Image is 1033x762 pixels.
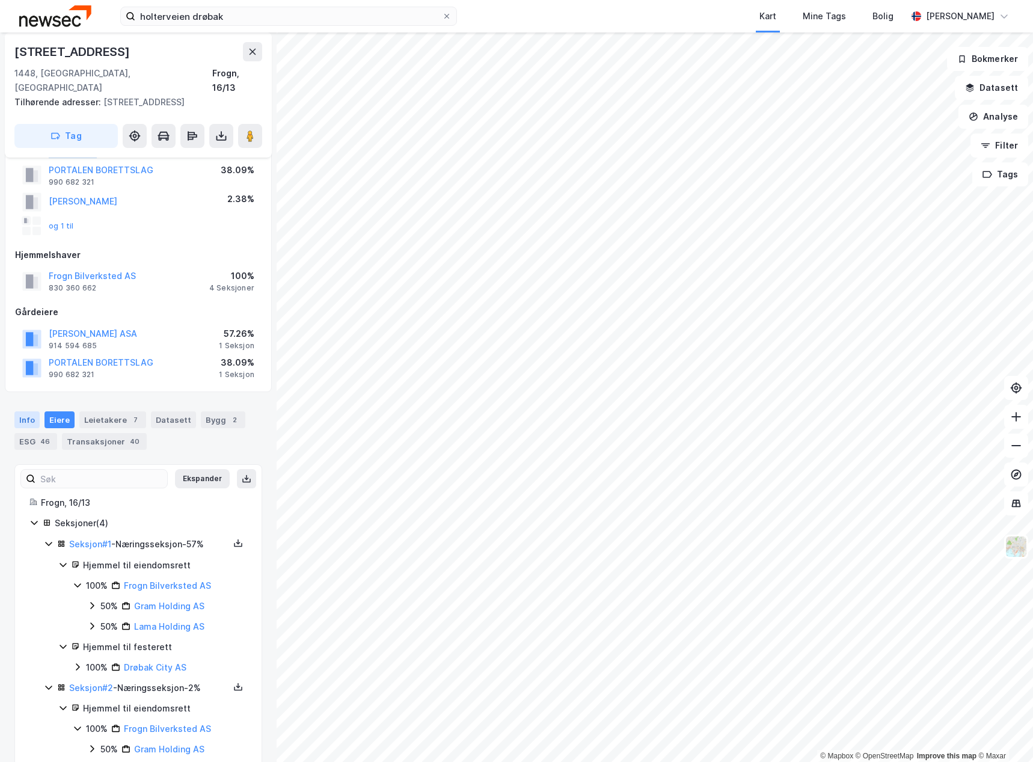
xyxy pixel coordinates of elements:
a: Improve this map [917,752,976,760]
div: 2 [228,414,241,426]
div: 38.09% [219,355,254,370]
div: 7 [129,414,141,426]
button: Tags [972,162,1028,186]
div: 100% [86,660,108,675]
div: 46 [38,435,52,447]
div: Eiere [44,411,75,428]
div: Bygg [201,411,245,428]
div: Frogn, 16/13 [41,496,247,510]
img: newsec-logo.f6e21ccffca1b3a03d2d.png [19,5,91,26]
iframe: Chat Widget [973,704,1033,762]
div: Hjemmel til eiendomsrett [83,701,247,716]
div: Gårdeiere [15,305,262,319]
div: 50% [100,599,118,613]
div: Leietakere [79,411,146,428]
div: 1 Seksjon [219,370,254,379]
a: Mapbox [820,752,853,760]
div: Hjemmelshaver [15,248,262,262]
input: Søk [35,470,167,488]
div: 100% [86,722,108,736]
div: 2.38% [227,192,254,206]
button: Datasett [955,76,1028,100]
div: - Næringsseksjon - 2% [69,681,229,695]
div: 40 [127,435,142,447]
div: 4 Seksjoner [209,283,254,293]
div: Mine Tags [803,9,846,23]
div: 38.09% [221,163,254,177]
div: 914 594 685 [49,341,97,351]
a: Gram Holding AS [134,744,204,754]
div: Kontrollprogram for chat [973,704,1033,762]
div: ESG [14,433,57,450]
div: 50% [100,742,118,757]
div: Transaksjoner [62,433,147,450]
div: 830 360 662 [49,283,96,293]
div: [STREET_ADDRESS] [14,42,132,61]
a: OpenStreetMap [856,752,914,760]
a: Seksjon#2 [69,683,113,693]
div: 1 Seksjon [219,341,254,351]
a: Lama Holding AS [134,621,204,631]
a: Frogn Bilverksted AS [124,724,211,734]
input: Søk på adresse, matrikkel, gårdeiere, leietakere eller personer [135,7,442,25]
div: Hjemmel til festerett [83,640,247,654]
button: Tag [14,124,118,148]
div: 50% [100,619,118,634]
div: Seksjoner ( 4 ) [55,516,247,530]
button: Filter [970,134,1028,158]
div: Frogn, 16/13 [212,66,262,95]
div: [PERSON_NAME] [926,9,995,23]
div: 100% [86,579,108,593]
div: 990 682 321 [49,177,94,187]
a: Seksjon#1 [69,539,111,549]
div: [STREET_ADDRESS] [14,95,253,109]
span: Tilhørende adresser: [14,97,103,107]
div: 990 682 321 [49,370,94,379]
div: 57.26% [219,327,254,341]
a: Drøbak City AS [124,662,186,672]
button: Analyse [958,105,1028,129]
button: Bokmerker [947,47,1028,71]
a: Gram Holding AS [134,601,204,611]
div: Hjemmel til eiendomsrett [83,558,247,573]
button: Ekspander [175,469,230,488]
div: Info [14,411,40,428]
div: 100% [209,269,254,283]
div: Datasett [151,411,196,428]
div: - Næringsseksjon - 57% [69,537,229,552]
div: Kart [759,9,776,23]
div: 1448, [GEOGRAPHIC_DATA], [GEOGRAPHIC_DATA] [14,66,212,95]
div: Bolig [872,9,894,23]
img: Z [1005,535,1028,558]
a: Frogn Bilverksted AS [124,580,211,591]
